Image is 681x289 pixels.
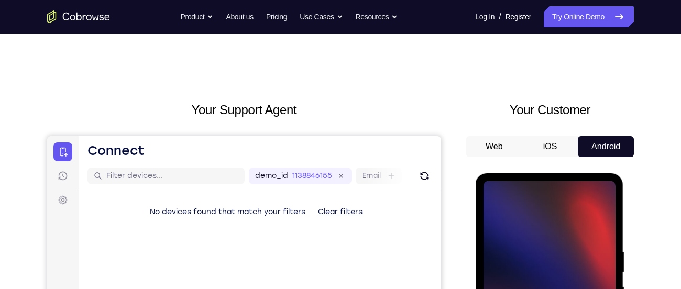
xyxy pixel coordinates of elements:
button: iOS [522,136,578,157]
button: Product [181,6,214,27]
button: Use Cases [300,6,343,27]
a: Connect [6,6,25,25]
button: Tap to Start [32,140,115,168]
label: Email [315,35,334,45]
a: Log In [475,6,495,27]
a: About us [226,6,253,27]
a: Pricing [266,6,287,27]
button: Refresh [369,31,386,48]
button: Web [466,136,522,157]
a: Go to the home page [47,10,110,23]
span: Tap to Start [47,149,101,160]
label: demo_id [208,35,241,45]
span: No devices found that match your filters. [103,71,260,80]
button: Resources [356,6,398,27]
button: Android [578,136,634,157]
a: Settings [6,54,25,73]
a: Try Online Demo [544,6,634,27]
a: Register [506,6,531,27]
input: Filter devices... [59,35,191,45]
a: Sessions [6,30,25,49]
button: Clear filters [262,65,324,86]
h1: Connect [40,6,97,23]
h2: Your Customer [466,101,634,119]
span: / [499,10,501,23]
h2: Your Support Agent [47,101,441,119]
